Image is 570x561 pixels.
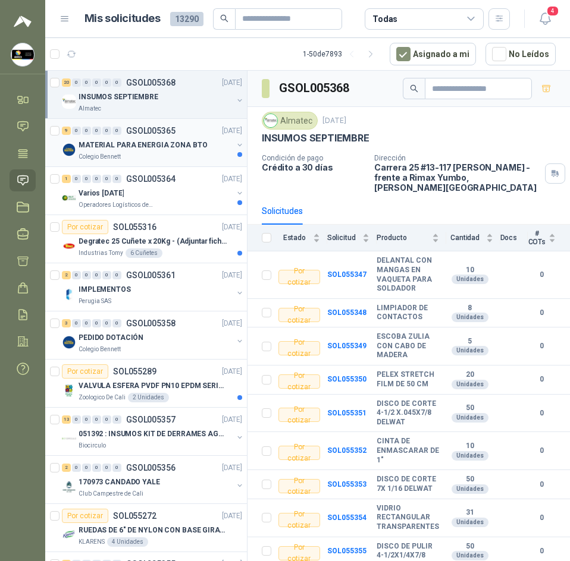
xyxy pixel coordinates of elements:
p: [DATE] [222,222,242,233]
div: 0 [92,319,101,327]
p: Perugia SAS [79,297,111,306]
b: PELEX STRETCH FILM DE 50 CM [377,370,439,389]
div: Por cotizar [278,446,320,460]
div: 0 [102,319,111,327]
a: 9 0 0 0 0 0 GSOL005365[DATE] Company LogoMATERIAL PARA ENERGIA ZONA BTOColegio Bennett [62,124,245,162]
p: [DATE] [322,115,346,127]
img: Company Logo [264,114,277,127]
p: [DATE] [222,174,242,185]
p: IMPLEMENTOS [79,284,131,295]
p: Almatec [79,104,101,114]
a: 20 0 0 0 0 0 GSOL005368[DATE] Company LogoINSUMOS SEPTIEMBREAlmatec [62,75,245,114]
div: 0 [92,78,101,87]
a: SOL055348 [327,308,367,317]
b: SOL055347 [327,270,367,279]
b: 0 [528,512,556,524]
div: 0 [82,175,91,183]
div: 0 [102,415,111,424]
b: 31 [446,508,493,518]
p: GSOL005364 [126,175,176,183]
p: MATERIAL PARA ENERGIA ZONA BTO [79,140,207,151]
span: Estado [278,234,311,242]
h3: GSOL005368 [279,79,351,97]
b: 50 [446,475,493,484]
p: [DATE] [222,318,242,329]
h1: Mis solicitudes [84,10,161,27]
div: 2 [62,464,71,472]
button: 4 [534,8,556,30]
img: Company Logo [62,239,76,253]
a: 13 0 0 0 0 0 GSOL005357[DATE] Company Logo051392 : INSUMOS KIT DE DERRAMES AGOSTO 2025Biocirculo [62,412,245,450]
p: Dirección [374,154,540,162]
div: 0 [72,175,81,183]
a: SOL055354 [327,513,367,522]
th: Solicitud [327,225,377,251]
b: 0 [528,445,556,456]
b: ESCOBA ZULIA CON CABO DE MADERA [377,332,439,360]
div: 0 [72,78,81,87]
p: GSOL005368 [126,78,176,87]
div: 0 [82,464,91,472]
div: 2 Unidades [128,393,169,402]
b: 10 [446,442,493,451]
div: 0 [102,464,111,472]
a: Por cotizarSOL055289[DATE] Company LogoVALVULA ESFERA PVDF PN10 EPDM SERIE EX D 25MM CEPEX64926TR... [45,360,247,408]
div: Unidades [452,346,488,355]
div: 9 [62,127,71,135]
div: 0 [112,78,121,87]
p: GSOL005357 [126,415,176,424]
b: 0 [528,341,556,352]
th: # COTs [528,225,570,251]
div: 0 [82,415,91,424]
span: Producto [377,234,430,242]
b: SOL055349 [327,342,367,350]
p: [DATE] [222,77,242,89]
div: Unidades [452,518,488,527]
p: Zoologico De Cali [79,393,126,402]
div: Unidades [452,275,488,284]
div: 0 [92,175,101,183]
div: Unidades [452,484,488,494]
b: 8 [446,304,493,313]
div: 0 [92,271,101,279]
b: 0 [528,269,556,280]
div: 13 [62,415,71,424]
div: 1 [62,175,71,183]
div: Por cotizar [278,270,320,284]
img: Logo peakr [14,14,32,29]
div: Por cotizar [278,513,320,527]
b: 20 [446,370,493,380]
b: DELANTAL CON MANGAS EN VAQUETA PARA SOLDADOR [377,256,439,293]
div: 0 [112,127,121,135]
img: Company Logo [62,383,76,398]
a: SOL055351 [327,409,367,417]
div: Por cotizar [278,374,320,389]
b: 50 [446,404,493,413]
p: 051392 : INSUMOS KIT DE DERRAMES AGOSTO 2025 [79,428,227,440]
p: Biocirculo [79,441,106,450]
b: 10 [446,266,493,275]
div: Por cotizar [62,220,108,234]
th: Cantidad [446,225,500,251]
th: Producto [377,225,446,251]
div: 0 [102,271,111,279]
span: 4 [546,5,559,17]
div: 0 [72,127,81,135]
a: SOL055353 [327,480,367,488]
button: No Leídos [486,43,556,65]
p: Colegio Bennett [79,152,121,162]
div: 0 [102,127,111,135]
p: GSOL005358 [126,319,176,327]
p: Carrera 25 #13-117 [PERSON_NAME] - frente a Rimax Yumbo , [PERSON_NAME][GEOGRAPHIC_DATA] [374,162,540,193]
p: PEDIDO DOTACIÓN [79,332,143,343]
th: Estado [278,225,327,251]
div: Por cotizar [62,364,108,379]
p: SOL055289 [113,367,156,376]
a: SOL055350 [327,375,367,383]
div: 0 [72,319,81,327]
p: GSOL005365 [126,127,176,135]
p: Crédito a 30 días [262,162,365,172]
